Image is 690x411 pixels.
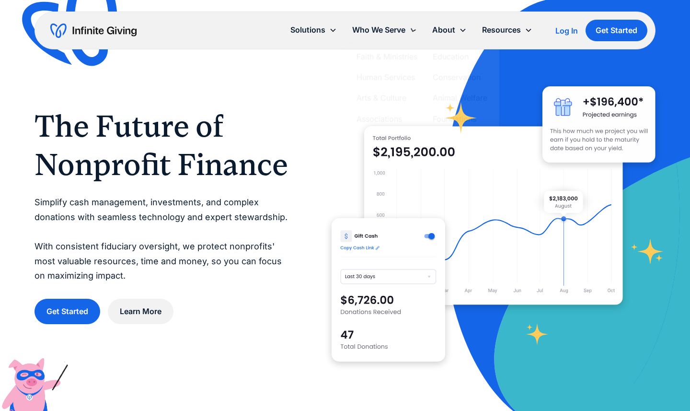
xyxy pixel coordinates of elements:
[555,27,578,35] div: Log In
[432,23,455,36] div: About
[34,107,293,184] h1: The Future of Nonprofit Finance
[433,92,487,105] a: Animal Welfare
[631,239,664,264] img: fundraising star
[345,42,499,134] nav: Who We Serve
[433,113,487,126] a: Foundations
[364,126,623,305] img: nonprofit donation platform
[356,92,417,105] a: Arts & Culture
[290,23,325,36] div: Solutions
[425,20,474,40] div: About
[50,23,137,38] a: home
[433,50,487,63] a: Education
[283,20,345,40] div: Solutions
[34,195,293,283] p: Simplify cash management, investments, and complex donations with seamless technology and expert ...
[356,50,417,63] a: Faith & Ministries
[474,20,540,40] div: Resources
[586,20,647,41] a: Get Started
[555,25,578,36] a: Log In
[332,218,445,362] img: donation software for nonprofits
[356,71,417,84] a: Human Services
[356,113,417,126] a: Associations
[345,20,425,40] div: Who We Serve
[108,299,173,324] a: Learn More
[352,23,405,36] div: Who We Serve
[433,71,487,84] a: Conservation
[34,299,100,324] a: Get Started
[482,23,521,36] div: Resources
